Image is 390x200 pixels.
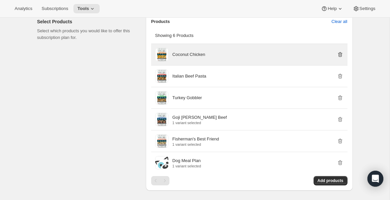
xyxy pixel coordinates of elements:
button: Add products [314,176,347,185]
button: Tools [73,4,100,13]
img: Turkey Gobbler [155,91,168,104]
button: Settings [349,4,379,13]
button: Analytics [11,4,36,13]
img: Coconut Chicken [155,48,168,61]
p: 1 variant selected [172,164,201,168]
button: Clear all [328,16,351,27]
span: Clear all [332,18,347,25]
p: 1 variant selected [172,121,227,125]
p: Turkey Gobbler [172,95,202,101]
p: Select which products you would like to offer this subscription plan for. [37,28,135,41]
img: Dog Meal Plan [155,157,168,169]
img: Fisherman's Best Friend [155,134,168,148]
button: Help [317,4,347,13]
p: Italian Beef Pasta [172,73,206,80]
span: Help [328,6,337,11]
img: Goji Berry Beef [155,113,168,126]
button: Subscriptions [38,4,72,13]
h2: Select Products [37,18,135,25]
p: 1 variant selected [172,142,219,146]
span: Analytics [15,6,32,11]
p: Dog Meal Plan [172,157,201,164]
p: Coconut Chicken [172,51,205,58]
span: Add products [318,178,343,183]
p: Goji [PERSON_NAME] Beef [172,114,227,121]
img: Italian Beef Pasta [155,70,168,83]
span: Subscriptions [42,6,68,11]
span: Tools [77,6,89,11]
p: Products [151,18,170,25]
p: Fisherman's Best Friend [172,136,219,142]
nav: Pagination [151,176,169,185]
div: Open Intercom Messenger [367,171,383,187]
span: Showing 6 Products [155,33,194,38]
span: Settings [359,6,375,11]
